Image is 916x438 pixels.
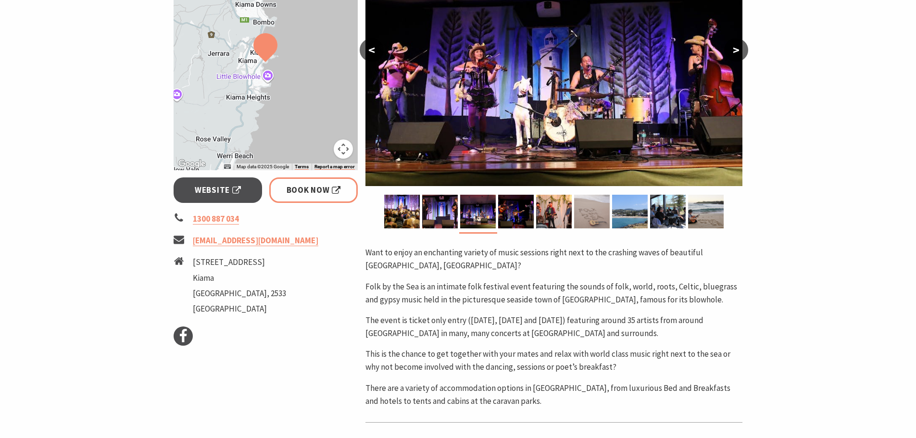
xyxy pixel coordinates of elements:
a: Terms [295,164,309,170]
a: [EMAIL_ADDRESS][DOMAIN_NAME] [193,235,318,246]
li: [STREET_ADDRESS] [193,256,286,269]
img: Showground Pavilion [498,195,534,228]
span: Book Now [287,184,341,197]
img: KIAMA FOLK by the SEA [688,195,724,228]
img: Showground Pavilion [536,195,572,228]
img: Showground Pavilion [422,195,458,228]
a: Open this area in Google Maps (opens a new window) [176,158,208,170]
a: Book Now [269,177,358,203]
button: Keyboard shortcuts [224,163,231,170]
p: This is the chance to get together with your mates and relax with world class music right next to... [365,348,742,374]
img: Showground Pavilion [460,195,496,228]
p: There are a variety of accommodation options in [GEOGRAPHIC_DATA], from luxurious Bed and Breakfa... [365,382,742,408]
button: < [360,38,384,62]
img: Folk by the Sea - Showground Pavilion [384,195,420,228]
img: KIAMA FOLK by the SEA [612,195,648,228]
li: Kiama [193,272,286,285]
button: Map camera controls [334,139,353,159]
span: Website [195,184,241,197]
img: KIAMA FOLK by the SEA [574,195,610,228]
img: Google [176,158,208,170]
p: Folk by the Sea is an intimate folk festival event featuring the sounds of folk, world, roots, Ce... [365,280,742,306]
li: [GEOGRAPHIC_DATA] [193,302,286,315]
a: 1300 887 034 [193,213,239,225]
a: Website [174,177,263,203]
a: Report a map error [314,164,355,170]
span: Map data ©2025 Google [237,164,289,169]
button: > [724,38,748,62]
p: Want to enjoy an enchanting variety of music sessions right next to the crashing waves of beautif... [365,246,742,272]
img: KIAMA FOLK by the SEA [650,195,686,228]
p: The event is ticket only entry ([DATE], [DATE] and [DATE]) featuring around 35 artists from aroun... [365,314,742,340]
li: [GEOGRAPHIC_DATA], 2533 [193,287,286,300]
